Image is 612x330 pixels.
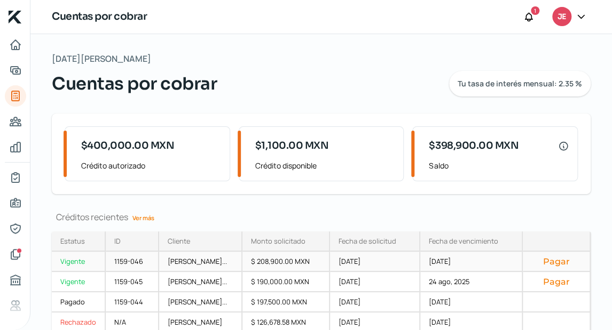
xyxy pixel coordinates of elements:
div: [DATE] [330,252,421,272]
a: Adelantar facturas [5,60,26,81]
a: Referencias [5,295,26,316]
div: 1159-044 [106,292,159,312]
span: Cuentas por cobrar [52,71,217,96]
div: [DATE] [420,292,523,312]
a: Buró de crédito [5,269,26,291]
span: $398,900.00 MXN [429,139,519,153]
a: Vigente [52,272,106,292]
button: Pagar [531,276,582,287]
a: Representantes [5,218,26,239]
div: Estatus [60,236,85,246]
div: Fecha de solicitud [339,236,396,246]
a: Pago a proveedores [5,111,26,132]
a: Ver más [128,210,159,226]
span: [DATE][PERSON_NAME] [52,51,151,67]
button: Pagar [531,256,582,267]
div: [PERSON_NAME]... [159,252,243,272]
div: Créditos recientes [52,211,591,223]
div: Monto solicitado [251,236,305,246]
div: [PERSON_NAME]... [159,292,243,312]
a: Mi contrato [5,167,26,188]
a: Pagado [52,292,106,312]
span: $400,000.00 MXN [81,139,175,153]
span: Crédito disponible [255,159,395,172]
div: Cliente [168,236,190,246]
a: Información general [5,192,26,214]
div: [DATE] [330,292,421,312]
span: Saldo [429,159,569,172]
a: Mis finanzas [5,136,26,158]
a: Vigente [52,252,106,272]
div: 24 ago, 2025 [420,272,523,292]
span: JE [558,11,566,23]
div: 1159-045 [106,272,159,292]
div: 1159-046 [106,252,159,272]
h1: Cuentas por cobrar [52,9,147,25]
div: $ 208,900.00 MXN [242,252,330,272]
div: $ 190,000.00 MXN [242,272,330,292]
div: ID [114,236,121,246]
a: Tus créditos [5,85,26,107]
span: Tu tasa de interés mensual: 2.35 % [458,80,582,87]
a: Inicio [5,34,26,55]
div: [DATE] [330,272,421,292]
div: Fecha de vencimiento [429,236,498,246]
div: [PERSON_NAME]... [159,272,243,292]
span: Crédito autorizado [81,159,221,172]
div: [DATE] [420,252,523,272]
span: 1 [534,6,536,15]
a: Documentos [5,244,26,265]
span: $1,100.00 MXN [255,139,329,153]
div: $ 197,500.00 MXN [242,292,330,312]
